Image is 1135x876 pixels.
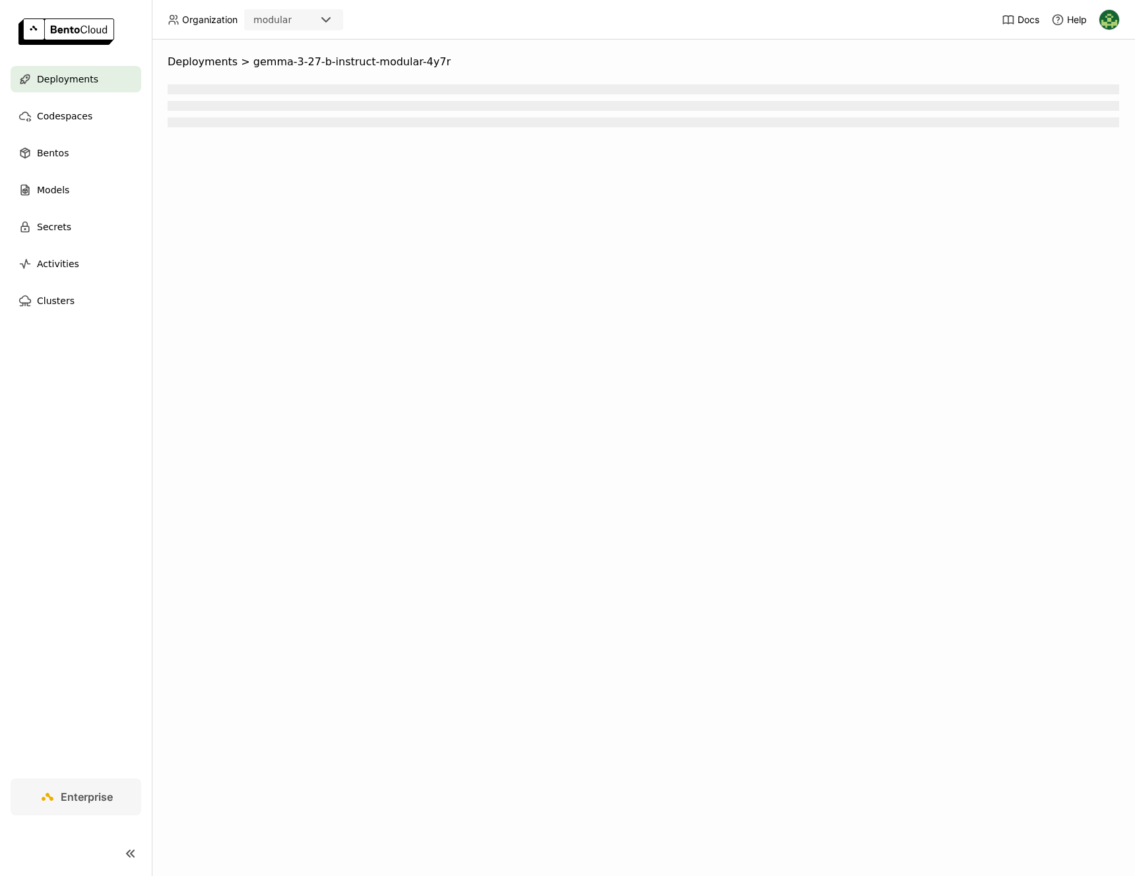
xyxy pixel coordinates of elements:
span: gemma-3-27-b-instruct-modular-4y7r [253,55,451,69]
span: Help [1067,14,1087,26]
input: Selected modular. [293,14,294,27]
img: Kevin Bi [1099,10,1119,30]
span: Models [37,182,69,198]
a: Models [11,177,141,203]
a: Deployments [11,66,141,92]
a: Docs [1002,13,1039,26]
span: Activities [37,256,79,272]
span: Docs [1018,14,1039,26]
div: modular [253,13,292,26]
span: Bentos [37,145,69,161]
a: Enterprise [11,778,141,815]
div: Help [1051,13,1087,26]
span: Deployments [168,55,238,69]
nav: Breadcrumbs navigation [168,55,1119,69]
a: Activities [11,251,141,277]
span: Deployments [37,71,98,87]
a: Bentos [11,140,141,166]
a: Clusters [11,288,141,314]
a: Secrets [11,214,141,240]
span: Clusters [37,293,75,309]
span: Codespaces [37,108,92,124]
span: Enterprise [61,790,113,803]
a: Codespaces [11,103,141,129]
span: Secrets [37,219,71,235]
img: logo [18,18,114,45]
span: > [238,55,253,69]
span: Organization [182,14,238,26]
